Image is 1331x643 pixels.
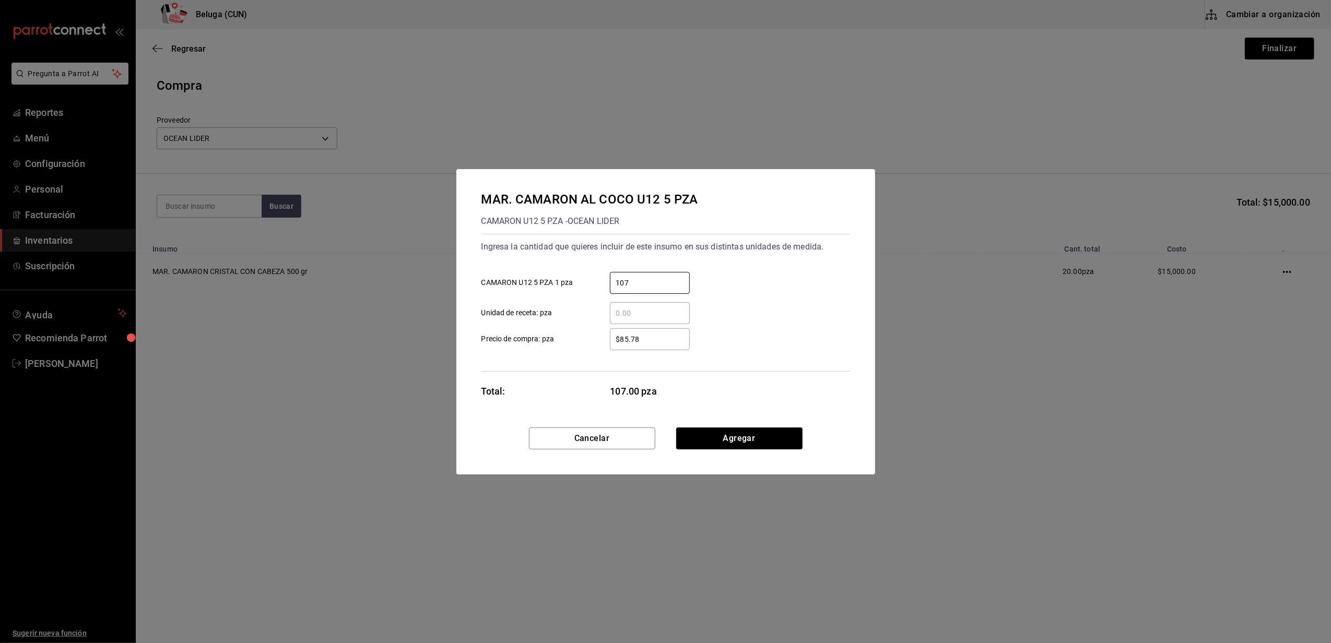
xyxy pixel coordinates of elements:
div: Total: [481,384,505,398]
div: CAMARON U12 5 PZA - OCEAN LIDER [481,213,698,230]
div: MAR. CAMARON AL COCO U12 5 PZA [481,190,698,209]
input: Precio de compra: pza [610,333,690,346]
button: Cancelar [529,427,655,449]
span: Precio de compra: pza [481,334,555,344]
button: Agregar [676,427,803,449]
span: CAMARON U12 5 PZA 1 pza [481,277,573,288]
span: Unidad de receta: pza [481,307,552,318]
input: Unidad de receta: pza [610,307,690,319]
div: Ingresa la cantidad que quieres incluir de este insumo en sus distintas unidades de medida. [481,239,850,255]
span: 107.00 pza [610,384,690,398]
input: CAMARON U12 5 PZA 1 pza [610,277,690,289]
